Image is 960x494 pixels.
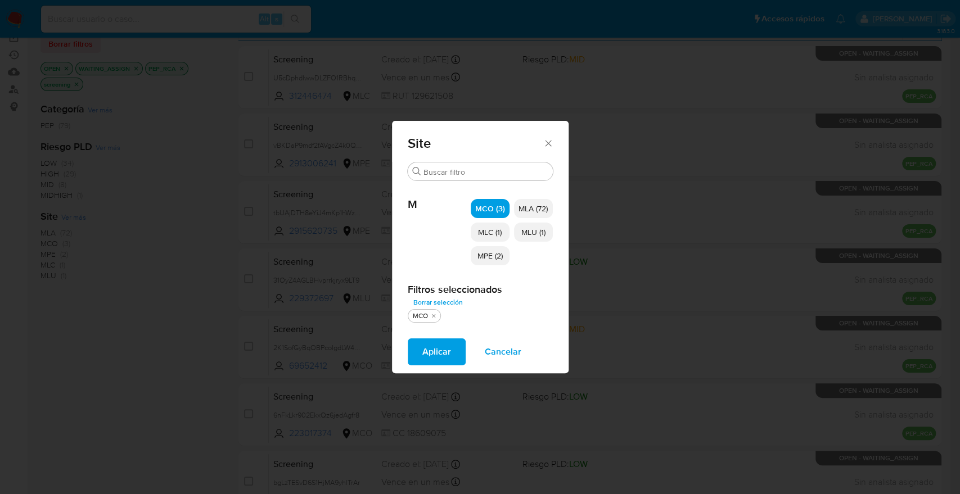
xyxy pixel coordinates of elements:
span: MLA (72) [519,203,548,214]
span: MPE (2) [477,250,503,261]
span: M [408,181,471,211]
span: MLC (1) [478,226,502,238]
div: MLA (72) [514,199,553,218]
input: Buscar filtro [423,167,548,177]
h2: Filtros seleccionados [408,283,553,296]
button: quitar MCO [429,311,438,320]
div: MLC (1) [471,223,510,242]
span: Aplicar [422,339,451,364]
span: Cancelar [485,339,521,364]
div: MLU (1) [514,223,553,242]
div: MPE (2) [471,246,510,265]
span: MCO (3) [475,203,505,214]
button: Borrar selección [408,296,468,309]
span: Site [408,137,543,150]
button: Aplicar [408,338,466,365]
button: Cancelar [470,338,536,365]
button: Buscar [412,167,421,176]
span: MLU (1) [521,226,546,238]
div: MCO (3) [471,199,510,218]
span: Borrar selección [413,297,463,308]
button: Cerrar [543,138,553,148]
div: MCO [411,311,430,321]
